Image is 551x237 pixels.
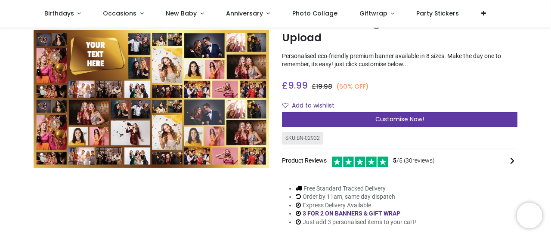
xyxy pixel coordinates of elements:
[282,52,517,69] p: Personalised eco-friendly premium banner available in 8 sizes. Make the day one to remember, its ...
[292,9,337,18] span: Photo Collage
[44,9,74,18] span: Birthdays
[517,203,542,228] iframe: Brevo live chat
[296,201,416,210] li: Express Delivery Available
[282,155,517,167] div: Product Reviews
[296,193,416,201] li: Order by 11am, same day dispatch
[303,210,400,217] a: 3 FOR 2 ON BANNERS & GIFT WRAP
[282,132,323,145] div: SKU: BN-02932
[282,79,308,92] span: £
[166,9,197,18] span: New Baby
[312,82,332,91] span: £
[375,115,424,123] span: Customise Now!
[416,9,459,18] span: Party Stickers
[34,30,269,168] img: Personalised Birthday Backdrop Banner - Gold Photo Collage - Add Text & 48 Photo Upload
[359,9,387,18] span: Giftwrap
[296,218,416,227] li: Just add 3 personalised items to your cart!
[393,157,396,164] span: 5
[226,9,263,18] span: Anniversary
[316,82,332,91] span: 19.98
[288,79,308,92] span: 9.99
[336,82,369,91] small: (50% OFF)
[393,157,435,165] span: /5 ( 30 reviews)
[103,9,136,18] span: Occasions
[282,98,342,113] button: Add to wishlistAdd to wishlist
[282,102,288,108] i: Add to wishlist
[296,185,416,193] li: Free Standard Tracked Delivery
